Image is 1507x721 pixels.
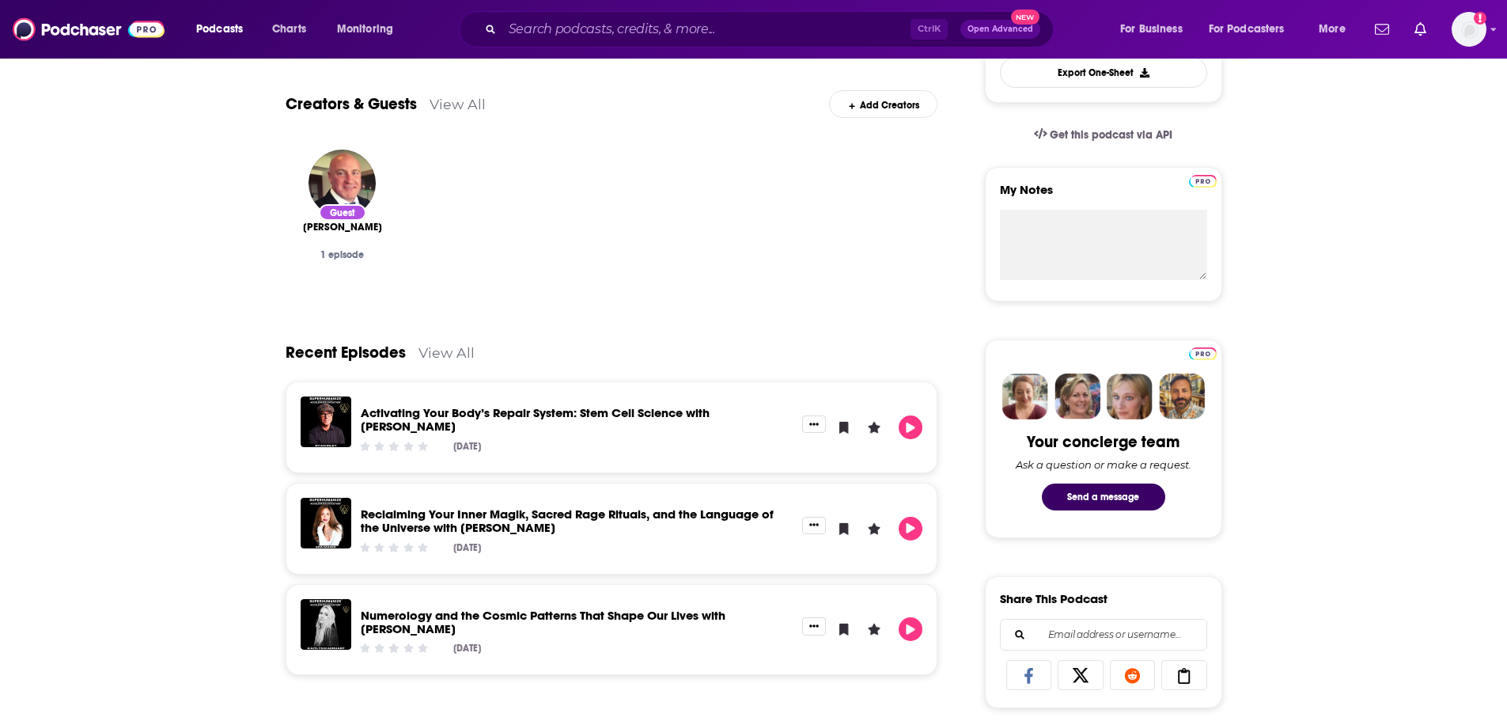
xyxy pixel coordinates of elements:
img: Reclaiming Your Inner Magik, Sacred Rage Rituals, and the Language of the Universe with Mia Magik [301,498,351,548]
button: Bookmark Episode [832,617,856,641]
button: Show More Button [802,617,826,635]
div: Add Creators [829,90,937,118]
button: open menu [326,17,414,42]
a: Get this podcast via API [1021,116,1186,154]
button: open menu [185,17,263,42]
a: Share on Reddit [1110,660,1156,690]
img: Podchaser - Follow, Share and Rate Podcasts [13,14,165,44]
div: Community Rating: 0 out of 5 [358,643,430,655]
a: Share on Facebook [1006,660,1052,690]
button: open menu [1109,17,1202,42]
img: Numerology and the Cosmic Patterns That Shape Our Lives with Kaitlyn Kaerhart [301,599,351,650]
a: View All [418,344,475,361]
a: Numerology and the Cosmic Patterns That Shape Our Lives with Kaitlyn Kaerhart [361,608,725,636]
span: For Business [1120,18,1183,40]
a: Reclaiming Your Inner Magik, Sacred Rage Rituals, and the Language of the Universe with Mia Magik [361,507,774,535]
button: Leave a Rating [862,617,886,641]
button: Leave a Rating [862,517,886,541]
img: Podchaser Pro [1189,175,1217,188]
a: Pro website [1189,345,1217,360]
span: For Podcasters [1209,18,1285,40]
img: Jon Profile [1159,374,1205,419]
div: Search followers [1000,619,1207,651]
button: Open AdvancedNew [960,20,1040,39]
span: Ctrl K [911,19,948,40]
a: Pro website [1189,173,1217,188]
h3: Share This Podcast [1000,591,1108,606]
div: Guest [319,204,366,221]
button: Export One-Sheet [1000,57,1207,88]
div: [DATE] [453,441,481,452]
span: Charts [272,18,306,40]
a: Copy Link [1161,660,1207,690]
button: Bookmark Episode [832,416,856,439]
span: Podcasts [196,18,243,40]
a: Show notifications dropdown [1408,16,1433,43]
button: open menu [1198,17,1308,42]
button: Show More Button [802,517,826,534]
img: User Profile [1452,12,1486,47]
div: Community Rating: 0 out of 5 [358,441,430,453]
a: Share on X/Twitter [1058,660,1104,690]
img: Podchaser Pro [1189,347,1217,360]
div: Search podcasts, credits, & more... [474,11,1069,47]
button: Leave a Rating [862,416,886,439]
a: View All [430,96,486,112]
span: Monitoring [337,18,393,40]
img: Activating Your Body’s Repair System: Stem Cell Science with Ryan Riley [301,397,351,447]
div: Your concierge team [1027,432,1179,452]
a: Show notifications dropdown [1369,16,1395,43]
span: New [1011,9,1039,25]
img: Sydney Profile [1002,374,1048,419]
span: Get this podcast via API [1050,128,1172,142]
img: Dr. John Jaquish [309,150,376,217]
div: 1 episode [298,249,387,260]
div: Community Rating: 0 out of 5 [358,541,430,553]
label: My Notes [1000,182,1207,210]
a: Charts [262,17,316,42]
input: Email address or username... [1013,620,1194,650]
img: Jules Profile [1107,374,1153,419]
button: Play [899,617,922,641]
span: [PERSON_NAME] [303,221,382,233]
a: Recent Episodes [286,343,406,362]
a: Dr. John Jaquish [303,221,382,233]
span: Logged in as Ashley_Beenen [1452,12,1486,47]
div: [DATE] [453,643,481,654]
a: Creators & Guests [286,94,417,114]
button: Show profile menu [1452,12,1486,47]
button: Play [899,517,922,541]
div: Ask a question or make a request. [1016,458,1191,471]
button: open menu [1308,17,1365,42]
span: More [1319,18,1346,40]
img: Barbara Profile [1055,374,1100,419]
button: Send a message [1042,484,1165,510]
svg: Add a profile image [1474,12,1486,25]
button: Play [899,416,922,439]
span: Open Advanced [967,25,1033,33]
div: [DATE] [453,542,481,553]
button: Bookmark Episode [832,517,856,541]
input: Search podcasts, credits, & more... [502,17,911,42]
button: Show More Button [802,416,826,433]
a: Activating Your Body’s Repair System: Stem Cell Science with Ryan Riley [361,405,710,434]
